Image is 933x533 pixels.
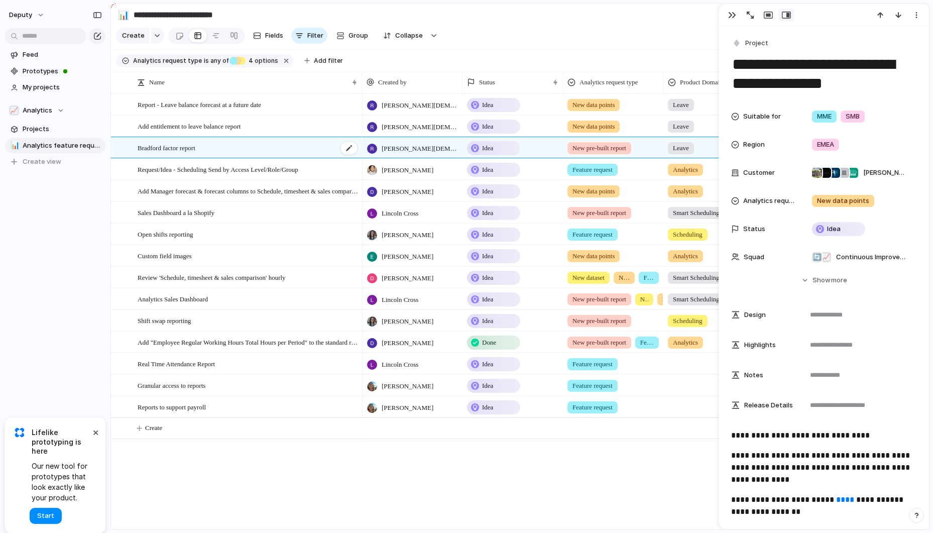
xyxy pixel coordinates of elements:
button: isany of [202,55,230,66]
span: Idea [482,122,493,132]
span: Reports to support payroll [138,401,206,412]
button: Project [730,36,771,51]
span: Analytics request type [743,196,795,206]
span: Scheduling [673,230,703,240]
span: Leave [673,100,689,110]
span: Feed [23,50,102,60]
span: Idea [482,186,493,196]
span: Analytics request type [579,77,638,87]
div: 📊 [11,140,18,151]
span: 4 [246,57,255,64]
span: Bradford factor report [138,142,195,153]
button: Add filter [298,54,349,68]
button: Showmore [731,271,917,289]
span: MME [817,112,832,122]
span: Create [145,423,162,433]
span: Notes [744,370,763,380]
a: Projects [5,122,105,137]
a: Feed [5,47,105,62]
span: Show [812,275,831,285]
button: 📊 [9,141,19,151]
span: Idea [482,208,493,218]
span: Leave [673,122,689,132]
span: Leave [673,143,689,153]
div: 📊 [118,8,129,22]
button: Fields [249,28,287,44]
span: options [246,56,278,65]
span: New data points [572,186,615,196]
span: Created by [378,77,407,87]
span: Scheduling [673,316,703,326]
span: Add "Employee Regular Working Hours Total Hours per Period" to the standard report > Team Member ... [138,336,359,348]
span: [PERSON_NAME] [382,230,433,240]
span: Sales Dashboard a la Shopify [138,206,214,218]
span: Analytics request type [133,56,202,65]
span: any of [209,56,228,65]
span: Collapse [395,31,423,41]
span: Name [149,77,165,87]
span: Analytics feature requests [23,141,102,151]
span: Feature request [572,402,613,412]
a: 📊Analytics feature requests [5,138,105,153]
span: Real Time Attendance Report [138,358,215,369]
span: [PERSON_NAME] [382,187,433,197]
span: Our new tool for prototypes that look exactly like your product. [32,461,90,503]
span: Analytics [673,186,698,196]
span: New data points [572,100,615,110]
span: Idea [482,359,493,369]
div: 📈 [9,105,19,116]
span: New pre-built report [572,143,626,153]
span: Feature request [572,165,613,175]
span: New dataset [640,294,648,304]
span: Highlights [744,340,776,350]
span: Projects [23,124,102,134]
span: is [204,56,209,65]
span: Create [122,31,145,41]
span: Idea [482,143,493,153]
span: Add Manager forecast & forecast columns to Schedule, timesheet & sales comparison report [138,185,359,196]
button: Collapse [377,28,428,44]
span: Analytics Sales Dashboard [138,293,208,304]
button: Create [116,28,150,44]
span: Idea [482,273,493,283]
span: Feature request [572,359,613,369]
span: Create view [23,157,61,167]
span: SMB [846,112,860,122]
span: [PERSON_NAME] [382,403,433,413]
span: Project [745,38,768,48]
span: Product Domain Area [680,77,737,87]
span: Idea [482,381,493,391]
span: New data points [662,294,670,304]
span: Idea [482,316,493,326]
span: Start [37,511,54,521]
span: Suitable for [743,112,781,122]
span: more [831,275,847,285]
button: deputy [5,7,50,23]
span: Idea [482,165,493,175]
span: Analytics [673,338,698,348]
span: Idea [482,100,493,110]
span: New dataset [572,273,605,283]
a: My projects [5,80,105,95]
span: New pre-built report [572,294,626,304]
span: Feature request [572,381,613,391]
span: [PERSON_NAME] [382,338,433,348]
span: [PERSON_NAME] [382,316,433,327]
span: Prototypes [23,66,102,76]
span: New pre-built report [572,338,626,348]
span: Lincoln Cross [382,360,418,370]
span: Status [743,224,765,234]
span: [PERSON_NAME][DEMOGRAPHIC_DATA] [382,122,458,132]
button: Filter [291,28,327,44]
span: Status [479,77,495,87]
span: Analytics [23,105,52,116]
span: [PERSON_NAME][DEMOGRAPHIC_DATA] [382,144,458,154]
span: Add filter [314,56,343,65]
span: Review 'Schedule, timesheet & sales comparison' hourly [138,271,286,283]
span: Squad [744,252,764,262]
span: Idea [482,230,493,240]
button: Start [30,508,62,524]
span: Design [744,310,766,320]
span: Lincoln Cross [382,208,418,219]
span: Fields [265,31,283,41]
